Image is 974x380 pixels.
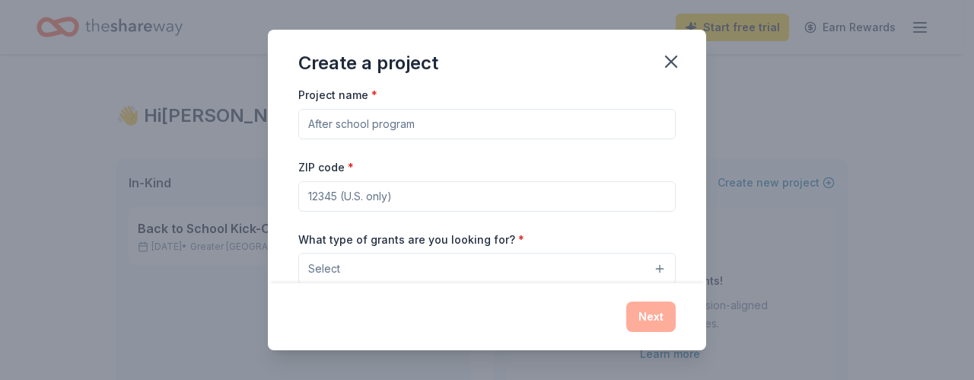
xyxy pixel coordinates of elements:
span: Select [308,260,340,278]
label: Project name [298,88,377,103]
button: Select [298,253,676,285]
div: Create a project [298,51,438,75]
input: 12345 (U.S. only) [298,181,676,212]
input: After school program [298,109,676,139]
label: ZIP code [298,160,354,175]
label: What type of grants are you looking for? [298,232,524,247]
